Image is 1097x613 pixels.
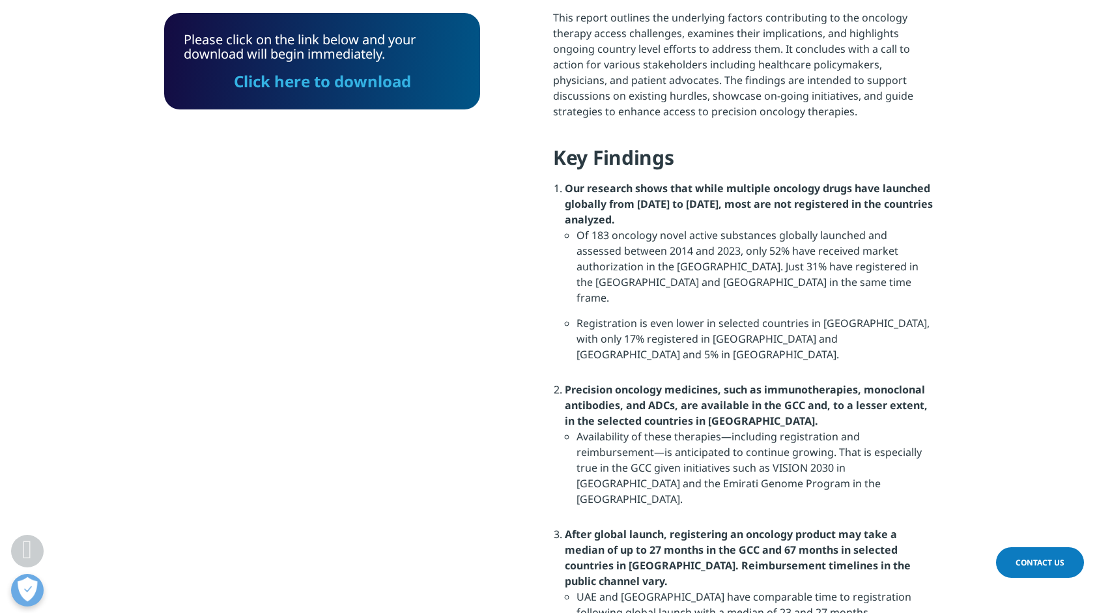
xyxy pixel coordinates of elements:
[565,181,933,227] strong: Our research shows that while multiple oncology drugs have launched globally from [DATE] to [DATE...
[553,10,933,129] p: This report outlines the underlying factors contributing to the oncology therapy access challenge...
[184,33,461,90] div: Please click on the link below and your download will begin immediately.
[996,547,1084,578] a: Contact Us
[553,145,933,180] h4: Key Findings
[577,227,933,315] li: Of 183 oncology novel active substances globally launched and assessed between 2014 and 2023, onl...
[1016,557,1064,568] span: Contact Us
[11,574,44,606] button: 개방형 기본 설정
[234,70,411,92] a: Click here to download
[577,315,933,372] li: Registration is even lower in selected countries in [GEOGRAPHIC_DATA], with only 17% registered i...
[565,382,928,428] strong: Precision oncology medicines, such as immunotherapies, monoclonal antibodies, and ADCs, are avail...
[565,527,911,588] strong: After global launch, registering an oncology product may take a median of up to 27 months in the ...
[577,429,933,517] li: Availability of these therapies—including registration and reimbursement—is anticipated to contin...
